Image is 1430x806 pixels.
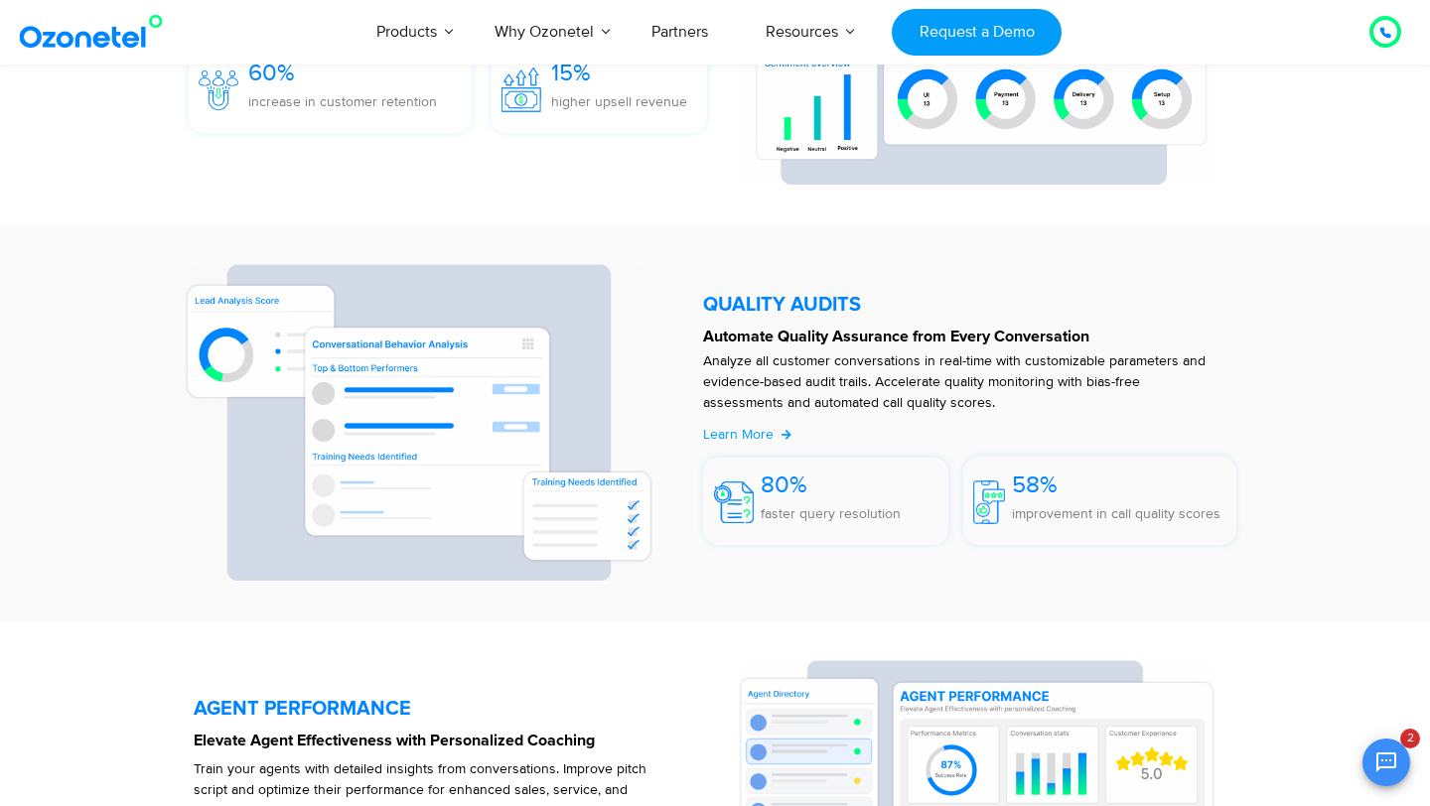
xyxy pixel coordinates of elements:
[248,59,295,87] span: 60%
[1400,729,1420,748] span: 2
[501,67,541,112] img: 15%
[761,470,807,499] span: 80%
[551,91,687,112] p: higher upsell revenue
[1012,470,1058,499] span: 58%
[973,480,1005,524] img: 58%
[551,59,591,87] span: 15%
[714,481,754,523] img: 80%
[248,91,437,112] p: increase in customer retention
[703,424,791,445] a: Learn More
[703,350,1216,413] p: Analyze all customer conversations in real-time with customizable parameters and evidence-based a...
[194,733,595,748] strong: Elevate Agent Effectiveness with Personalized Coaching
[761,503,901,524] p: faster query resolution
[703,426,774,443] span: Learn More
[194,699,717,719] h5: AGENT PERFORMANCE
[199,70,238,110] img: 60%
[703,329,1089,344] strong: Automate Quality Assurance from Every Conversation
[892,9,1062,56] a: Request a Demo
[1012,503,1220,524] p: improvement in call quality scores
[1362,739,1410,786] button: Open chat
[703,295,1236,315] h5: QUALITY AUDITS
